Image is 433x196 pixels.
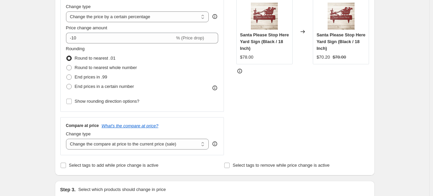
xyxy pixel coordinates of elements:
[75,99,139,104] span: Show rounding direction options?
[66,25,107,30] span: Price change amount
[69,163,159,168] span: Select tags to add while price change is active
[211,140,218,147] div: help
[240,55,254,60] span: $78.00
[251,3,278,30] img: Santa_Sleigh_Please_Stop_Here_Metal_Ou_Red_Simple_Wood_BKGD_Mockup_png_80x.jpg
[66,33,175,43] input: -15
[102,123,159,128] button: What's the compare at price?
[176,35,204,40] span: % (Price drop)
[211,13,218,20] div: help
[60,186,76,193] h2: Step 3.
[317,55,330,60] span: $70.20
[333,55,346,60] span: $78.00
[66,131,91,136] span: Change type
[66,123,99,128] h3: Compare at price
[75,65,137,70] span: Round to nearest whole number
[317,32,365,51] span: Santa Please Stop Here Yard Sign (Black / 18 Inch)
[75,84,134,89] span: End prices in a certain number
[75,74,107,79] span: End prices in .99
[78,186,166,193] p: Select which products should change in price
[240,32,289,51] span: Santa Please Stop Here Yard Sign (Black / 18 Inch)
[233,163,330,168] span: Select tags to remove while price change is active
[75,56,115,61] span: Round to nearest .01
[66,46,85,51] span: Rounding
[66,4,91,9] span: Change type
[328,3,355,30] img: Santa_Sleigh_Please_Stop_Here_Metal_Ou_Red_Simple_Wood_BKGD_Mockup_png_80x.jpg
